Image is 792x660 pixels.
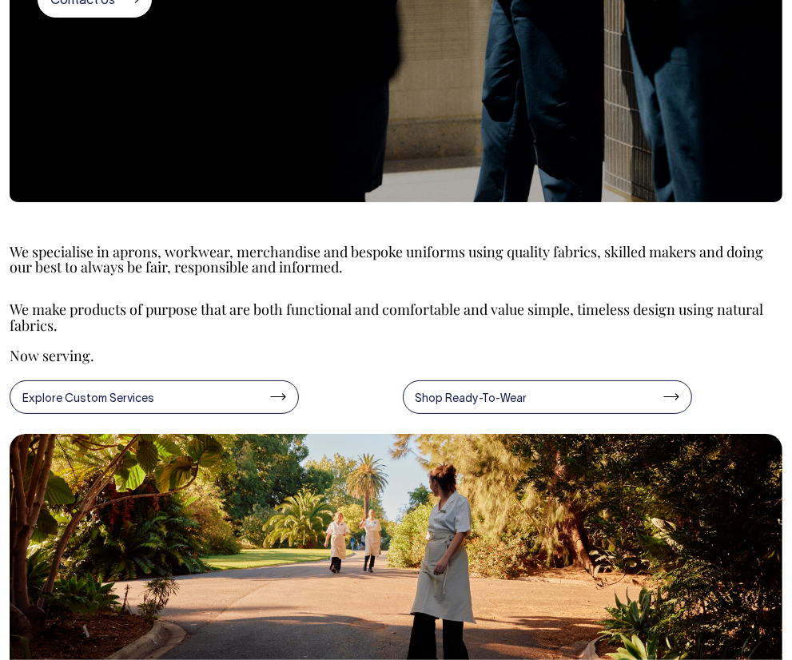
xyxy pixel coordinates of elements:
[403,380,692,414] a: Shop Ready-To-Wear
[10,348,782,364] p: Now serving.
[10,245,782,276] p: We specialise in aprons, workwear, merchandise and bespoke uniforms using quality fabrics, skille...
[10,302,782,334] p: We make products of purpose that are both functional and comfortable and value simple, timeless d...
[10,380,299,414] a: Explore Custom Services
